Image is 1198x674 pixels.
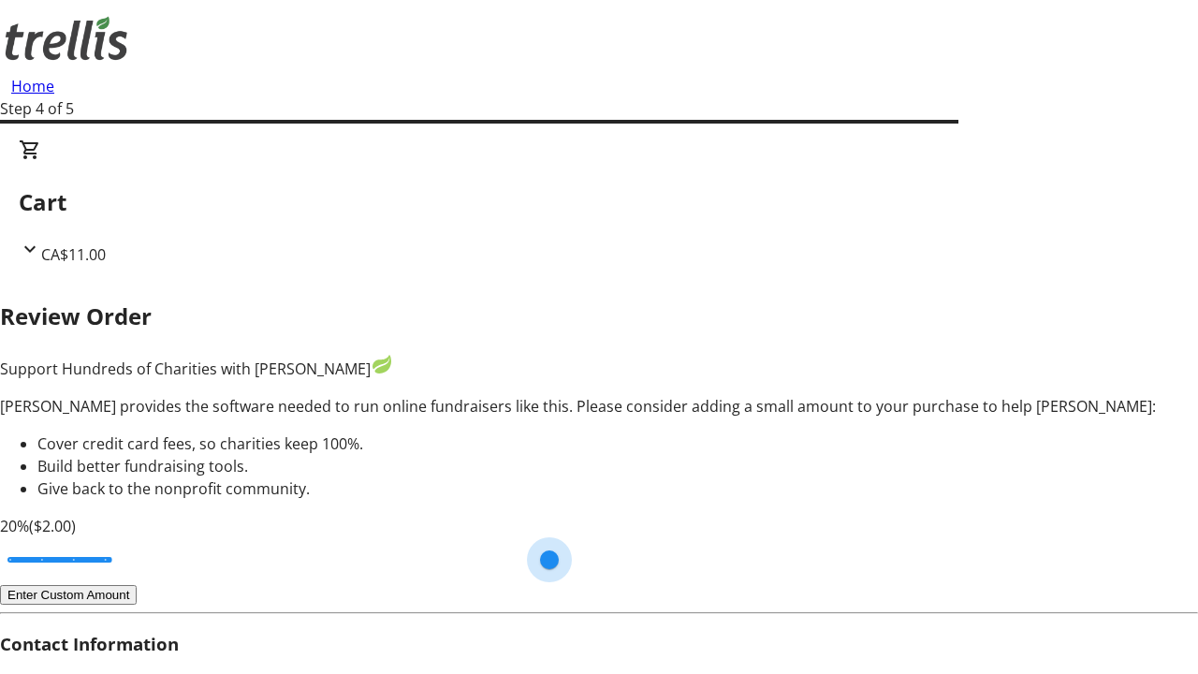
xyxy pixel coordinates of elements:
[19,139,1179,266] div: CartCA$11.00
[37,455,1198,477] li: Build better fundraising tools.
[37,432,1198,455] li: Cover credit card fees, so charities keep 100%.
[37,477,1198,500] li: Give back to the nonprofit community.
[19,185,1179,219] h2: Cart
[41,244,106,265] span: CA$11.00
